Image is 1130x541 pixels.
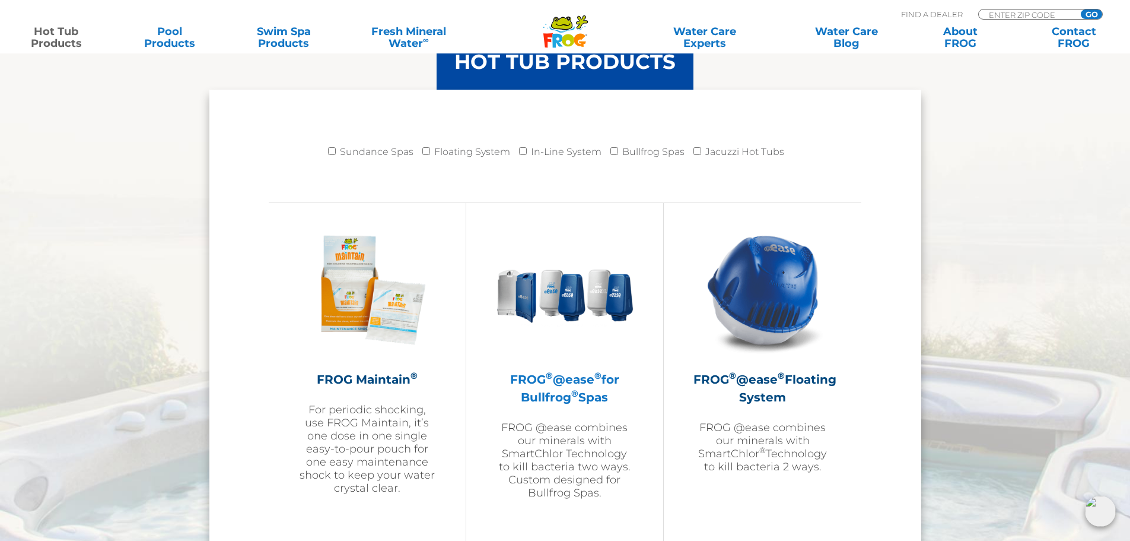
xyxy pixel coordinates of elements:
[298,221,436,530] a: FROG Maintain®For periodic shocking, use FROG Maintain, it’s one dose in one single easy-to-pour ...
[434,140,510,164] label: Floating System
[693,421,832,473] p: FROG @ease combines our minerals with SmartChlor Technology to kill bacteria 2 ways.
[705,140,784,164] label: Jacuzzi Hot Tubs
[298,403,436,495] p: For periodic shocking, use FROG Maintain, it’s one dose in one single easy-to-pour pouch for one ...
[759,445,766,455] sup: ®
[901,9,963,20] p: Find A Dealer
[496,221,634,530] a: FROG®@ease®for Bullfrog®SpasFROG @ease combines our minerals with SmartChlor Technology to kill b...
[988,10,1068,20] input: Zip Code Form
[778,370,785,381] sup: ®
[802,26,890,49] a: Water CareBlog
[126,26,214,49] a: PoolProducts
[496,221,634,359] img: bullfrog-product-hero-300x300.png
[916,26,1004,49] a: AboutFROG
[12,26,100,49] a: Hot TubProducts
[1081,10,1102,19] input: GO
[340,140,413,164] label: Sundance Spas
[546,370,553,381] sup: ®
[298,221,436,359] img: Frog_Maintain_Hero-2-v2-300x300.png
[353,26,464,49] a: Fresh MineralWater∞
[633,26,776,49] a: Water CareExperts
[729,370,736,381] sup: ®
[496,421,634,499] p: FROG @ease combines our minerals with SmartChlor Technology to kill bacteria two ways. Custom des...
[240,26,328,49] a: Swim SpaProducts
[571,388,578,399] sup: ®
[693,371,832,406] h2: FROG @ease Floating System
[423,35,429,45] sup: ∞
[622,140,685,164] label: Bullfrog Spas
[693,221,832,530] a: FROG®@ease®Floating SystemFROG @ease combines our minerals with SmartChlor®Technology to kill bac...
[594,370,601,381] sup: ®
[694,221,832,359] img: hot-tub-product-atease-system-300x300.png
[1085,496,1116,527] img: openIcon
[496,371,634,406] h2: FROG @ease for Bullfrog Spas
[410,370,418,381] sup: ®
[298,371,436,388] h2: FROG Maintain
[454,52,676,72] h3: HOT TUB PRODUCTS
[1030,26,1118,49] a: ContactFROG
[531,140,601,164] label: In-Line System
